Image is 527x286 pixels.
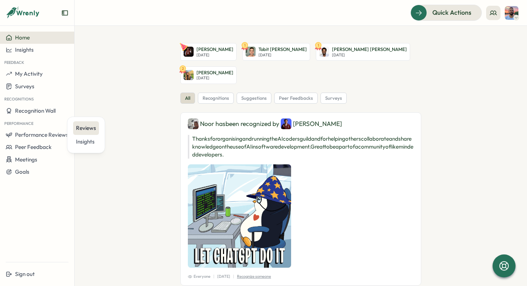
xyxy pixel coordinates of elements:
a: Insights [73,135,99,149]
p: Recognize someone [237,273,271,280]
span: all [185,95,190,102]
span: Performance Reviews [15,131,68,138]
span: Peer Feedback [15,144,52,150]
text: 1 [318,43,319,48]
button: Expand sidebar [61,9,68,17]
img: Henry Dennis [281,118,291,129]
text: 2 [182,66,184,71]
img: Tobit Michael [246,47,256,57]
img: Hantz Leger [319,47,329,57]
img: Alex Preece [184,47,194,57]
p: [DATE] [332,53,407,57]
span: surveys [325,95,342,102]
a: 2Ines Coulon[PERSON_NAME][DATE] [180,66,237,84]
p: [PERSON_NAME] [196,70,233,76]
p: | [213,273,214,280]
p: [DATE] [217,273,230,280]
span: Home [15,34,30,41]
img: Ines Coulon [184,70,194,80]
p: [DATE] [258,53,307,57]
a: 1Hantz Leger[PERSON_NAME] [PERSON_NAME][DATE] [316,43,410,61]
span: suggestions [241,95,267,102]
span: peer feedbacks [279,95,313,102]
p: | [233,273,234,280]
img: Noor ul ain [188,118,199,129]
div: [PERSON_NAME] [281,118,342,129]
p: [DATE] [196,76,233,80]
span: Everyone [188,273,210,280]
a: 1Tobit MichaelTobit [PERSON_NAME][DATE] [242,43,310,61]
span: Surveys [15,83,34,90]
span: Recognition Wall [15,107,56,114]
div: Reviews [76,124,96,132]
div: Insights [76,138,96,146]
span: recognitions [203,95,229,102]
span: Insights [15,46,34,53]
text: 1 [244,43,246,48]
span: Meetings [15,156,37,163]
p: Thanks for organising and running the AI coders guild and for helping others collaborate and shar... [188,135,414,159]
span: Goals [15,168,29,175]
span: Quick Actions [432,8,471,17]
span: Sign out [15,271,35,277]
img: Recognition Image [188,164,291,268]
p: [PERSON_NAME] [PERSON_NAME] [332,46,407,53]
p: [DATE] [196,53,233,57]
p: [PERSON_NAME] [196,46,233,53]
a: Alex Preece[PERSON_NAME][DATE] [180,43,237,61]
span: My Activity [15,70,43,77]
img: Jack Stockton [505,6,518,20]
div: Noor has been recognized by [188,118,414,129]
p: Tobit [PERSON_NAME] [258,46,307,53]
button: Quick Actions [410,5,482,20]
a: Reviews [73,121,99,135]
